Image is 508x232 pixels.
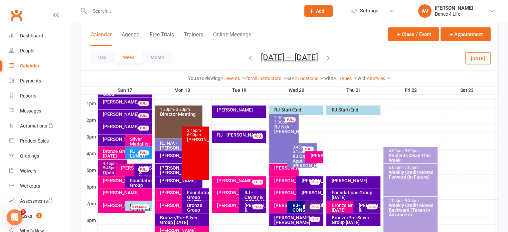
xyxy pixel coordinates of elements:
a: Clubworx [8,7,25,23]
div: Silver Medallist Group [130,137,151,151]
div: [PERSON_NAME] [310,153,322,158]
th: 5pm [80,166,97,174]
a: Workouts [9,179,70,194]
div: FULL [252,180,263,185]
a: All Styles [367,76,391,81]
div: [PERSON_NAME] [274,190,315,195]
span: - 3:30pm [174,107,190,112]
button: Class / Event [388,27,439,41]
a: Payments [9,73,70,88]
div: 7:00pm [388,199,436,203]
button: Online Meetings [213,31,251,46]
a: Gradings [9,149,70,164]
div: Bronze Group [DATE] [331,203,372,212]
div: Weekly Credit Moved Forward (In Future) [388,170,436,179]
div: FULL [310,204,320,209]
div: [PERSON_NAME] [274,178,315,183]
a: People [9,43,70,58]
div: 1:30pm [160,107,201,112]
div: 4:00pm [388,149,436,153]
div: Waivers [20,168,36,174]
a: All Instructors [252,76,287,81]
div: [PERSON_NAME] & [PERSON_NAME] [358,203,379,217]
a: All Locations [292,76,324,81]
div: [PERSON_NAME] & [PERSON_NAME] [274,215,322,225]
div: [PERSON_NAME] & [PERSON_NAME] [244,203,265,217]
button: Agenda [122,31,140,46]
div: Foundations Group [DATE] [331,190,379,200]
div: 2:00pm [274,116,297,125]
button: Day [90,51,115,63]
div: FULL [138,150,149,155]
button: Week [115,51,142,63]
span: - 5:00pm [402,149,418,153]
div: [PERSON_NAME] [103,137,144,142]
span: 3 [36,213,42,218]
div: People [20,48,34,53]
a: Reports [9,88,70,103]
th: 3pm [80,133,97,141]
div: Tasks [20,213,32,219]
span: RJ Start/End [130,203,150,213]
div: Assessments [20,198,53,204]
div: [PERSON_NAME] [274,203,297,208]
span: 1 [20,209,26,215]
div: FULL [310,217,320,222]
div: Calendar [20,63,39,68]
div: [PERSON_NAME] [103,203,144,208]
span: - 9:30pm [402,198,418,203]
th: 8pm [80,216,97,224]
div: 2:45pm [187,129,208,137]
div: 0 PLACES [131,204,149,209]
div: Open Practice Class [103,170,126,184]
th: Sun 17 [97,86,154,94]
th: Fri 22 [383,86,440,94]
div: Dance 4 Life [435,11,473,17]
button: Add [304,5,333,17]
a: Dashboard [9,28,70,43]
div: [PERSON_NAME] [435,5,473,11]
div: Payments [20,78,41,83]
th: 4pm [80,149,97,158]
span: - 6:00pm [187,128,202,137]
button: Trainers [184,31,203,46]
div: Bronze/Pre-Silver Group [DATE] [331,215,379,225]
div: [PERSON_NAME] [274,166,297,170]
span: Add [316,8,324,14]
span: - 5:45pm [103,161,118,170]
div: Students Away This Week [388,153,436,163]
strong: with [358,75,367,81]
a: Automations [9,119,70,134]
div: [PERSON_NAME] [160,190,201,195]
div: Workouts [20,183,40,189]
strong: with [324,75,333,81]
div: FULL [285,117,296,122]
div: RJ Start/End [331,107,379,112]
div: [PERSON_NAME] [217,190,258,195]
div: Dashboard [20,33,43,38]
button: Calendar [91,31,112,46]
button: [DATE] [465,52,491,64]
div: [PERSON_NAME] [103,112,151,117]
a: Tasks 3 [9,209,70,224]
div: Gradings [20,153,39,159]
div: Reports [20,93,36,98]
div: [PERSON_NAME] [121,166,144,170]
div: RJ-CONSULT - [PERSON_NAME] [292,203,315,222]
a: All events [220,76,246,81]
div: RJ - [PERSON_NAME] [217,133,265,137]
div: Weekly Credit Moved Backward (Taken in Advance in ... [388,203,436,217]
button: Month [142,51,173,63]
th: Thu 21 [326,86,383,94]
strong: You are viewing [188,75,220,81]
th: 2pm [80,116,97,124]
div: [PERSON_NAME] & [PERSON_NAME] [160,166,201,175]
button: Appointment [441,27,491,41]
div: FULL [138,126,149,131]
div: [PERSON_NAME] [160,178,201,183]
a: Messages [9,103,70,119]
div: [PERSON_NAME] & [PERSON_NAME] [139,166,151,180]
div: FULL [138,113,149,118]
div: RJ N/A - [PERSON_NAME] [160,141,201,150]
a: All Types [333,76,358,81]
